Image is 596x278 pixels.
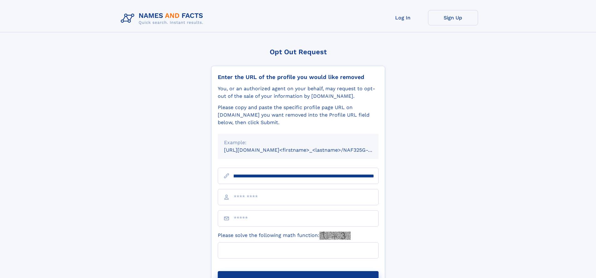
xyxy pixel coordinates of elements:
[118,10,208,27] img: Logo Names and Facts
[218,74,379,81] div: Enter the URL of the profile you would like removed
[428,10,478,25] a: Sign Up
[218,85,379,100] div: You, or an authorized agent on your behalf, may request to opt-out of the sale of your informatio...
[218,232,351,240] label: Please solve the following math function:
[378,10,428,25] a: Log In
[224,147,390,153] small: [URL][DOMAIN_NAME]<firstname>_<lastname>/NAF325G-xxxxxxxx
[224,139,372,146] div: Example:
[218,104,379,126] div: Please copy and paste the specific profile page URL on [DOMAIN_NAME] you want removed into the Pr...
[211,48,385,56] div: Opt Out Request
